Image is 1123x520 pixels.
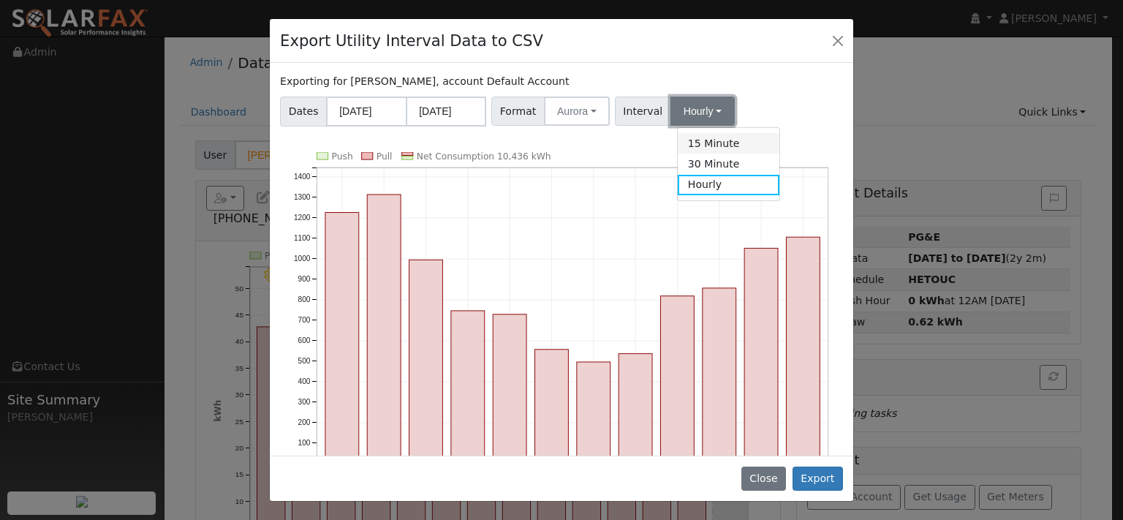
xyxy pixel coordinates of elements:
label: Exporting for [PERSON_NAME], account Default Account [280,74,569,89]
text: Pull [377,151,393,162]
a: 30 Minute [678,154,779,174]
text: 1000 [294,255,311,263]
span: Format [491,97,545,126]
text: 1100 [294,234,311,242]
rect: onclick="" [325,212,359,463]
text: 700 [298,316,311,324]
a: Hourly [678,175,779,195]
rect: onclick="" [409,260,443,464]
text: 600 [298,336,311,344]
text: 900 [298,275,311,283]
h4: Export Utility Interval Data to CSV [280,29,543,53]
text: Push [332,151,353,162]
rect: onclick="" [535,349,569,463]
text: 1300 [294,193,311,201]
text: 800 [298,295,311,304]
rect: onclick="" [786,237,820,464]
text: 1200 [294,214,311,222]
text: 500 [298,357,311,365]
rect: onclick="" [367,195,401,464]
rect: onclick="" [744,248,778,463]
rect: onclick="" [451,311,485,464]
button: Aurora [544,97,610,126]
button: Export [793,467,843,491]
span: Dates [280,97,327,127]
text: 400 [298,377,311,385]
text: 300 [298,398,311,406]
button: Hourly [670,97,735,126]
a: 15 Minute [678,133,779,154]
text: 1400 [294,173,311,181]
text: 200 [298,418,311,426]
rect: onclick="" [493,314,526,463]
rect: onclick="" [577,362,610,464]
button: Close [828,30,848,50]
span: Interval [615,97,671,126]
text: Net Consumption 10,436 kWh [417,151,551,162]
text: 100 [298,439,311,447]
rect: onclick="" [619,353,652,463]
rect: onclick="" [660,295,694,463]
rect: onclick="" [703,288,736,464]
button: Close [741,467,786,491]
